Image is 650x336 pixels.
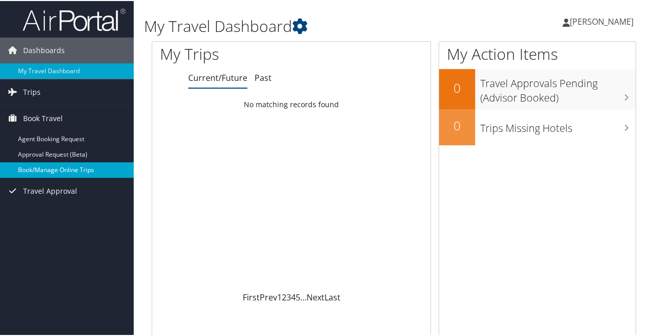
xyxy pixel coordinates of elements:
[23,7,125,31] img: airportal-logo.png
[160,42,307,64] h1: My Trips
[439,108,636,144] a: 0Trips Missing Hotels
[144,14,477,36] h1: My Travel Dashboard
[23,105,63,130] span: Book Travel
[296,291,300,302] a: 5
[480,70,636,104] h3: Travel Approvals Pending (Advisor Booked)
[291,291,296,302] a: 4
[306,291,324,302] a: Next
[480,115,636,135] h3: Trips Missing Hotels
[439,116,475,133] h2: 0
[300,291,306,302] span: …
[324,291,340,302] a: Last
[152,94,430,113] td: No matching records found
[23,177,77,203] span: Travel Approval
[439,42,636,64] h1: My Action Items
[563,5,644,36] a: [PERSON_NAME]
[286,291,291,302] a: 3
[255,71,272,82] a: Past
[23,37,65,62] span: Dashboards
[23,78,41,104] span: Trips
[188,71,247,82] a: Current/Future
[570,15,634,26] span: [PERSON_NAME]
[439,68,636,108] a: 0Travel Approvals Pending (Advisor Booked)
[260,291,277,302] a: Prev
[282,291,286,302] a: 2
[277,291,282,302] a: 1
[243,291,260,302] a: First
[439,78,475,96] h2: 0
